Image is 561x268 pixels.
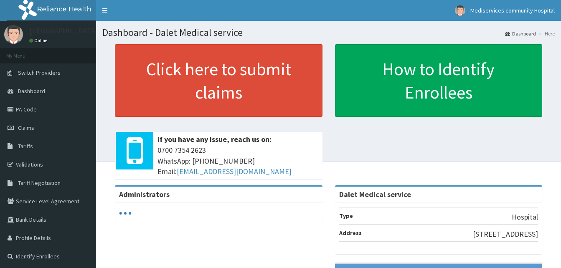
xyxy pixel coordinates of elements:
[18,69,61,76] span: Switch Providers
[157,134,272,144] b: If you have any issue, reach us on:
[18,142,33,150] span: Tariffs
[339,229,362,237] b: Address
[18,124,34,131] span: Claims
[29,38,49,43] a: Online
[115,44,322,117] a: Click here to submit claims
[455,5,465,16] img: User Image
[4,25,23,44] img: User Image
[512,212,538,222] p: Hospital
[339,212,353,220] b: Type
[18,87,45,95] span: Dashboard
[537,30,555,37] li: Here
[119,207,132,220] svg: audio-loading
[119,190,170,199] b: Administrators
[29,27,98,35] p: [GEOGRAPHIC_DATA]
[470,7,555,14] span: Mediservices community Hospital
[157,145,318,177] span: 0700 7354 2623 WhatsApp: [PHONE_NUMBER] Email:
[505,30,536,37] a: Dashboard
[18,179,61,187] span: Tariff Negotiation
[102,27,555,38] h1: Dashboard - Dalet Medical service
[335,44,543,117] a: How to Identify Enrollees
[177,167,292,176] a: [EMAIL_ADDRESS][DOMAIN_NAME]
[339,190,411,199] strong: Dalet Medical service
[473,229,538,240] p: [STREET_ADDRESS]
